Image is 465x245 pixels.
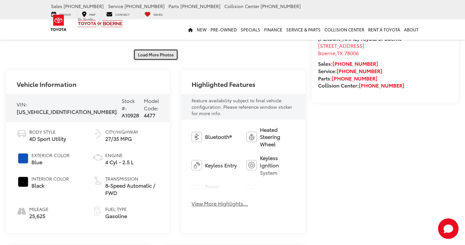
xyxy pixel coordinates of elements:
a: Contact [101,11,134,17]
img: Heated Steering Wheel [246,132,257,142]
span: 27/35 MPG [105,135,138,142]
span: [PHONE_NUMBER] [125,3,165,9]
span: Saved [153,12,163,16]
a: Home [186,19,195,40]
a: My Saved Vehicles [140,11,168,17]
span: TX [337,49,343,56]
span: City/Highway [105,129,138,135]
h2: Highlighted Features [192,80,255,88]
a: Service & Parts: Opens in a new tab [284,19,323,40]
span: Keyless Entry [205,162,237,169]
a: Pre-Owned [209,19,239,40]
span: Engine [105,152,133,158]
span: 4D Sport Utility [29,135,66,142]
span: [STREET_ADDRESS] [318,42,364,49]
span: Collision Center [224,3,259,9]
span: Fuel Type [105,206,127,212]
span: Gasoline [105,212,127,220]
span: Heated Steering Wheel [260,126,295,148]
strong: Service: [318,67,382,74]
span: Boerne [318,49,335,56]
img: Fuel Economy [93,129,103,139]
img: Keyless Entry [192,160,202,170]
a: [PHONE_NUMBER] [337,67,382,74]
span: #000000 [18,177,28,187]
span: Keyless Ignition System [260,154,295,176]
a: Rent a Toyota [366,19,402,40]
span: Black [31,182,69,189]
span: Interior Color [31,175,69,182]
span: 8-Speed Automatic / FWD [105,182,159,197]
span: Feature availability subject to final vehicle configuration. Please reference window sticker for ... [192,97,292,116]
span: Body Style [29,129,66,135]
span: Bluetooth® [205,133,232,140]
a: Collision Center [323,19,366,40]
span: Parts [168,3,179,9]
span: Model Code: [144,97,159,112]
span: 78006 [344,49,359,56]
strong: Parts: [318,74,377,82]
span: 25,625 [29,212,48,220]
span: [PHONE_NUMBER] [261,3,301,9]
span: Mileage [29,206,48,212]
a: About [402,19,420,40]
span: [PHONE_NUMBER] [180,3,220,9]
span: Service [108,3,123,9]
a: New [195,19,209,40]
img: Vic Vaughan Toyota of Boerne [77,17,123,29]
a: [PHONE_NUMBER] [332,60,378,67]
span: 4 Cyl - 2.5 L [105,158,133,166]
span: Stock #: [122,97,135,112]
a: Map [77,11,100,17]
i: mileage icon [17,206,26,215]
a: Service [47,11,76,17]
span: [US_VEHICLE_IDENTIFICATION_NUMBER] [17,108,117,115]
span: Blue [31,158,70,166]
span: [PHONE_NUMBER] [64,3,104,9]
a: Finance [262,19,284,40]
a: [PHONE_NUMBER] [332,74,377,82]
span: #0F52BA [18,153,28,164]
span: Transmission [105,175,159,182]
img: Bluetooth® [192,132,202,142]
a: Specials [239,19,262,40]
span: A10928 [122,111,139,119]
img: Keyless Ignition System [246,160,257,170]
a: [PHONE_NUMBER] [359,81,404,89]
button: Toggle Chat Window [438,218,459,239]
button: Load More Photos [133,49,178,60]
strong: Collision Center: [318,81,404,89]
span: Sales [51,3,62,9]
span: Exterior Color [31,152,70,158]
svg: Start Chat [438,218,459,239]
button: View More Highlights... [192,200,248,207]
span: , [318,49,359,56]
h2: Vehicle Information [17,80,76,88]
img: Toyota [47,13,71,33]
a: [STREET_ADDRESS] Boerne,TX 78006 [318,42,364,56]
span: VIN: [17,100,27,108]
strong: Sales: [318,60,378,67]
span: 4477 [144,111,155,119]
